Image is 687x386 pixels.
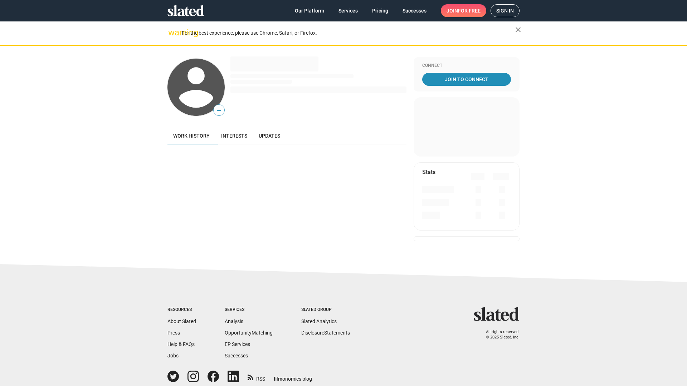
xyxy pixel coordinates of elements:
span: Our Platform [295,4,324,17]
a: RSS [248,371,265,382]
mat-icon: warning [168,28,177,37]
a: OpportunityMatching [225,330,273,336]
a: Interests [215,127,253,144]
a: Help & FAQs [167,341,195,347]
a: Updates [253,127,286,144]
a: Pricing [366,4,394,17]
span: Services [338,4,358,17]
a: Our Platform [289,4,330,17]
a: Sign in [491,4,520,17]
a: filmonomics blog [274,370,312,382]
span: for free [458,4,481,17]
a: Press [167,330,180,336]
span: Sign in [496,5,514,17]
a: DisclosureStatements [301,330,350,336]
span: Join To Connect [424,73,510,86]
span: Work history [173,133,210,139]
span: film [274,376,282,382]
a: About Slated [167,318,196,324]
a: Successes [225,353,248,358]
span: Successes [403,4,427,17]
span: Updates [259,133,280,139]
span: — [214,106,224,115]
span: Interests [221,133,247,139]
span: Pricing [372,4,388,17]
span: Join [447,4,481,17]
a: Slated Analytics [301,318,337,324]
a: Work history [167,127,215,144]
a: Analysis [225,318,243,324]
a: Services [333,4,364,17]
div: Resources [167,307,196,313]
a: EP Services [225,341,250,347]
a: Join To Connect [422,73,511,86]
div: Services [225,307,273,313]
a: Jobs [167,353,179,358]
mat-card-title: Stats [422,168,435,176]
a: Joinfor free [441,4,486,17]
mat-icon: close [514,25,522,34]
p: All rights reserved. © 2025 Slated, Inc. [478,330,520,340]
a: Successes [397,4,432,17]
div: Connect [422,63,511,69]
div: Slated Group [301,307,350,313]
div: For the best experience, please use Chrome, Safari, or Firefox. [182,28,515,38]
